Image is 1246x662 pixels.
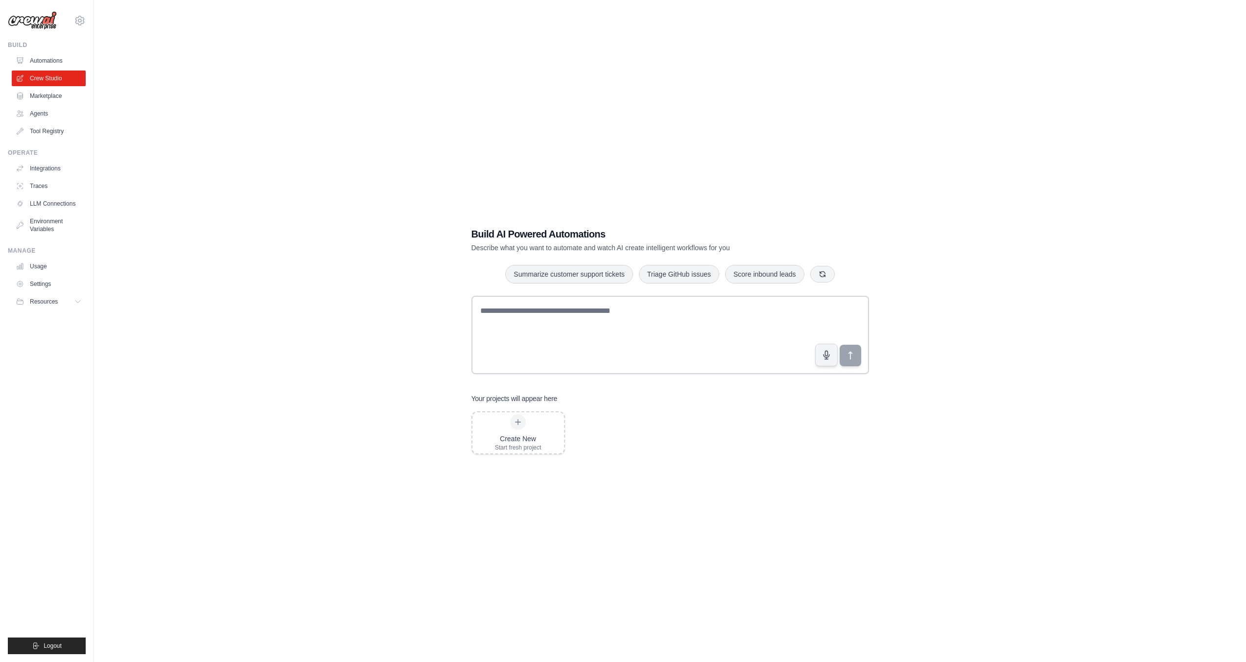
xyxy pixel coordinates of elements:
[12,106,86,121] a: Agents
[12,123,86,139] a: Tool Registry
[495,444,541,451] div: Start fresh project
[8,149,86,157] div: Operate
[12,53,86,69] a: Automations
[12,213,86,237] a: Environment Variables
[12,294,86,309] button: Resources
[725,265,804,284] button: Score inbound leads
[815,344,838,366] button: Click to speak your automation idea
[639,265,719,284] button: Triage GitHub issues
[8,247,86,255] div: Manage
[12,259,86,274] a: Usage
[471,394,558,403] h3: Your projects will appear here
[8,41,86,49] div: Build
[471,227,800,241] h1: Build AI Powered Automations
[471,243,800,253] p: Describe what you want to automate and watch AI create intelligent workflows for you
[810,266,835,283] button: Get new suggestions
[8,11,57,30] img: Logo
[12,178,86,194] a: Traces
[495,434,541,444] div: Create New
[44,642,62,650] span: Logout
[12,196,86,212] a: LLM Connections
[505,265,633,284] button: Summarize customer support tickets
[12,88,86,104] a: Marketplace
[12,161,86,176] a: Integrations
[8,638,86,654] button: Logout
[12,276,86,292] a: Settings
[12,71,86,86] a: Crew Studio
[30,298,58,306] span: Resources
